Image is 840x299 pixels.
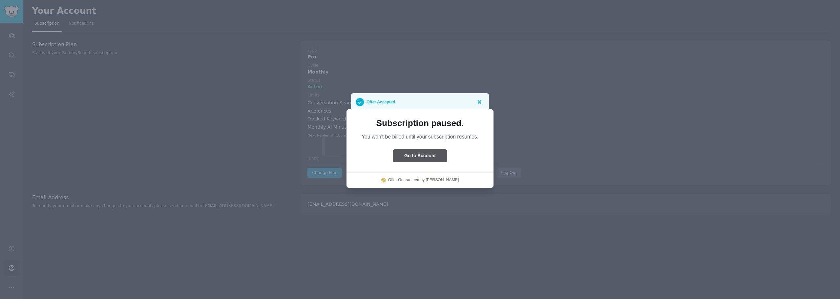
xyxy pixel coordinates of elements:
p: You won't be billed until your subscription resumes. [356,133,484,140]
p: Subscription paused. [356,118,484,128]
img: logo [381,178,386,182]
p: Offer Accepted [367,98,395,106]
a: Offer Guaranteed by [PERSON_NAME] [388,177,459,183]
button: Go to Account [393,149,447,162]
